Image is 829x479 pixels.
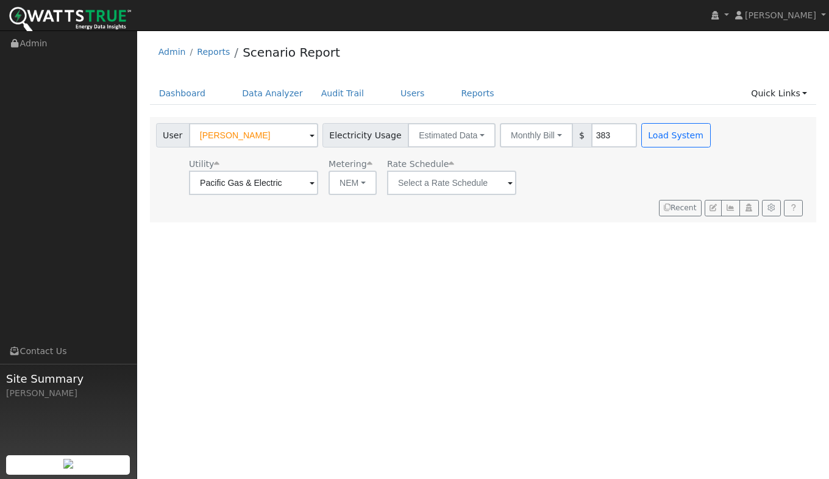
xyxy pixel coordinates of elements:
[739,200,758,217] button: Login As
[189,158,318,171] div: Utility
[6,387,130,400] div: [PERSON_NAME]
[745,10,816,20] span: [PERSON_NAME]
[572,123,592,147] span: $
[387,171,516,195] input: Select a Rate Schedule
[189,171,318,195] input: Select a Utility
[322,123,408,147] span: Electricity Usage
[387,159,454,169] span: Alias: None
[189,123,318,147] input: Select a User
[243,45,340,60] a: Scenario Report
[784,200,803,217] a: Help Link
[452,82,503,105] a: Reports
[312,82,373,105] a: Audit Trail
[659,200,702,217] button: Recent
[762,200,781,217] button: Settings
[408,123,496,147] button: Estimated Data
[9,7,131,34] img: WattsTrue
[641,123,711,147] button: Load System
[6,371,130,387] span: Site Summary
[233,82,312,105] a: Data Analyzer
[705,200,722,217] button: Edit User
[721,200,740,217] button: Multi-Series Graph
[391,82,434,105] a: Users
[329,158,377,171] div: Metering
[156,123,190,147] span: User
[742,82,816,105] a: Quick Links
[197,47,230,57] a: Reports
[329,171,377,195] button: NEM
[158,47,186,57] a: Admin
[63,459,73,469] img: retrieve
[150,82,215,105] a: Dashboard
[500,123,573,147] button: Monthly Bill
